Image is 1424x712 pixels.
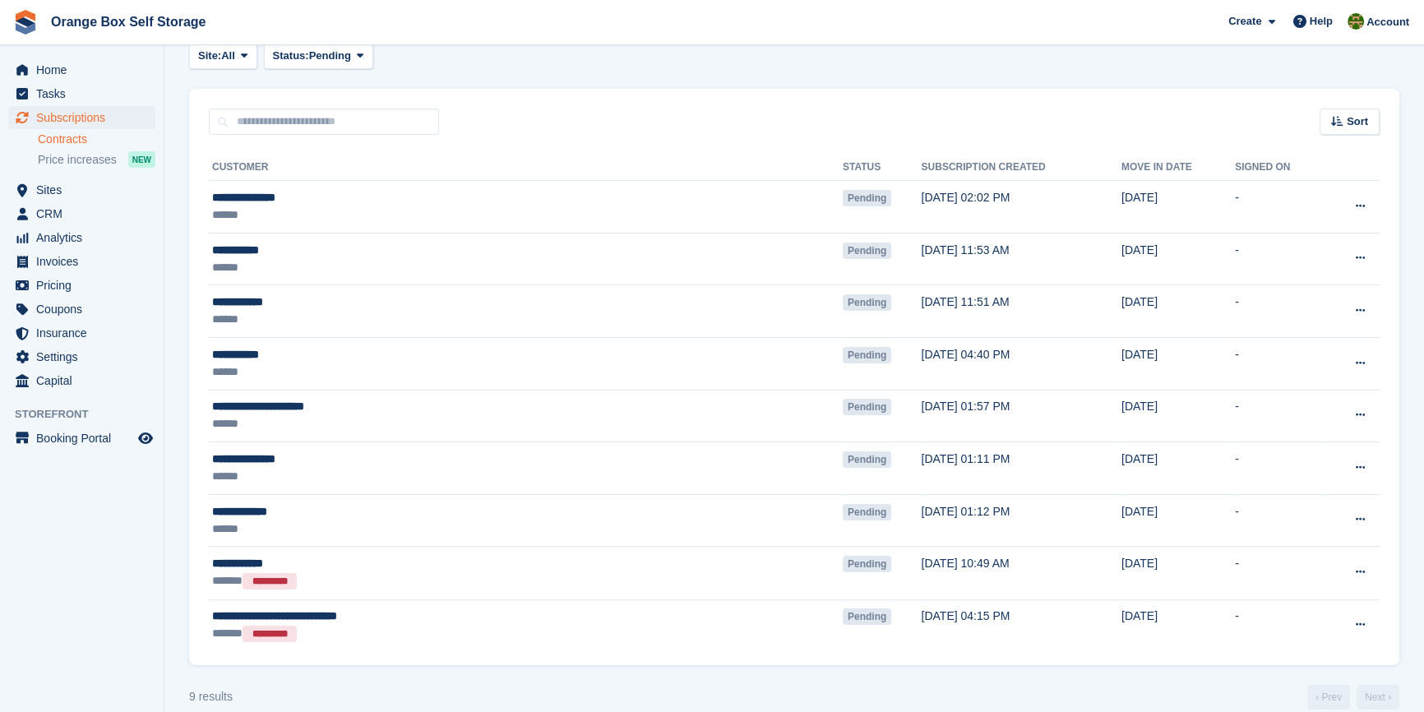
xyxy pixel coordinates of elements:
[8,58,155,81] a: menu
[1121,233,1235,285] td: [DATE]
[843,347,891,363] span: Pending
[36,178,135,201] span: Sites
[921,494,1121,547] td: [DATE] 01:12 PM
[1347,113,1368,130] span: Sort
[1235,233,1324,285] td: -
[843,294,891,311] span: Pending
[921,442,1121,495] td: [DATE] 01:11 PM
[921,233,1121,285] td: [DATE] 11:53 AM
[36,427,135,450] span: Booking Portal
[36,345,135,368] span: Settings
[1121,337,1235,390] td: [DATE]
[8,369,155,392] a: menu
[1235,155,1324,181] th: Signed on
[189,42,257,69] button: Site: All
[1228,13,1261,30] span: Create
[136,428,155,448] a: Preview store
[36,369,135,392] span: Capital
[921,547,1121,599] td: [DATE] 10:49 AM
[36,58,135,81] span: Home
[8,321,155,344] a: menu
[38,152,117,168] span: Price increases
[1235,181,1324,233] td: -
[843,399,891,415] span: Pending
[843,556,891,572] span: Pending
[8,106,155,129] a: menu
[1235,599,1324,652] td: -
[8,82,155,105] a: menu
[8,274,155,297] a: menu
[1307,685,1350,710] a: Previous
[1357,685,1399,710] a: Next
[36,226,135,249] span: Analytics
[36,274,135,297] span: Pricing
[44,8,213,35] a: Orange Box Self Storage
[921,390,1121,442] td: [DATE] 01:57 PM
[8,178,155,201] a: menu
[1121,285,1235,338] td: [DATE]
[309,48,351,64] span: Pending
[843,190,891,206] span: Pending
[1235,390,1324,442] td: -
[1121,494,1235,547] td: [DATE]
[921,337,1121,390] td: [DATE] 04:40 PM
[198,48,221,64] span: Site:
[221,48,235,64] span: All
[36,321,135,344] span: Insurance
[13,10,38,35] img: stora-icon-8386f47178a22dfd0bd8f6a31ec36ba5ce8667c1dd55bd0f319d3a0aa187defe.svg
[1121,599,1235,652] td: [DATE]
[843,155,922,181] th: Status
[8,202,155,225] a: menu
[8,345,155,368] a: menu
[15,406,164,423] span: Storefront
[1235,442,1324,495] td: -
[921,155,1121,181] th: Subscription created
[36,82,135,105] span: Tasks
[264,42,373,69] button: Status: Pending
[8,427,155,450] a: menu
[1304,685,1403,710] nav: Page
[38,150,155,169] a: Price increases NEW
[1121,390,1235,442] td: [DATE]
[36,202,135,225] span: CRM
[1235,337,1324,390] td: -
[921,599,1121,652] td: [DATE] 04:15 PM
[36,298,135,321] span: Coupons
[273,48,309,64] span: Status:
[8,298,155,321] a: menu
[1310,13,1333,30] span: Help
[1348,13,1364,30] img: SARAH T
[209,155,843,181] th: Customer
[1121,155,1235,181] th: Move in date
[1366,14,1409,30] span: Account
[189,688,233,705] div: 9 results
[843,451,891,468] span: Pending
[1235,285,1324,338] td: -
[843,504,891,520] span: Pending
[8,250,155,273] a: menu
[1235,547,1324,599] td: -
[921,181,1121,233] td: [DATE] 02:02 PM
[36,106,135,129] span: Subscriptions
[1121,547,1235,599] td: [DATE]
[843,243,891,259] span: Pending
[1121,181,1235,233] td: [DATE]
[128,151,155,168] div: NEW
[36,250,135,273] span: Invoices
[8,226,155,249] a: menu
[1235,494,1324,547] td: -
[921,285,1121,338] td: [DATE] 11:51 AM
[38,132,155,147] a: Contracts
[1121,442,1235,495] td: [DATE]
[843,608,891,625] span: Pending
